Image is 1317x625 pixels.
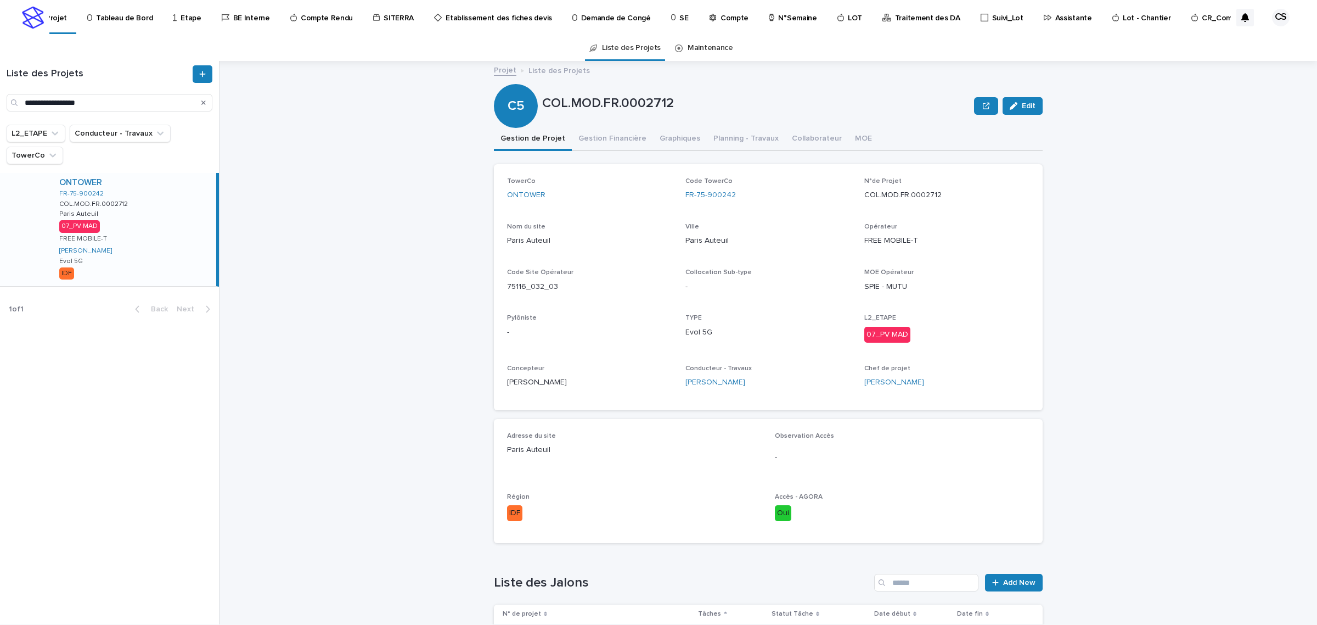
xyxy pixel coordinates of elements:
[7,125,65,142] button: L2_ETAPE
[602,35,661,61] a: Liste des Projets
[685,365,752,372] span: Conducteur - Travaux
[494,63,516,76] a: Projet
[685,178,733,185] span: Code TowerCo
[507,269,573,276] span: Code Site Opérateur
[507,433,556,439] span: Adresse du site
[864,189,1029,201] p: COL.MOD.FR.0002712
[177,305,201,313] span: Next
[685,327,851,338] p: Evol 5G
[59,198,130,208] p: COL.MOD.FR.0002712
[864,269,914,276] span: MOE Opérateur
[775,452,1029,464] p: -
[172,304,219,314] button: Next
[685,315,702,321] span: TYPE
[864,377,924,388] a: [PERSON_NAME]
[59,208,100,218] p: Paris Auteuil
[7,68,190,80] h1: Liste des Projets
[507,224,545,230] span: Nom du site
[688,35,733,61] a: Maintenance
[864,235,1029,247] p: FREE MOBILE-T
[507,178,536,185] span: TowerCo
[864,178,902,185] span: N°de Projet
[59,220,100,232] div: 07_PV MAD
[494,54,538,114] div: C5
[503,608,541,620] p: N° de projet
[1022,102,1035,110] span: Edit
[507,235,672,247] p: Paris Auteuil
[494,575,870,591] h1: Liste des Jalons
[59,190,104,198] a: FR-75-900242
[126,304,172,314] button: Back
[7,94,212,111] input: Search
[507,377,672,388] p: [PERSON_NAME]
[685,269,752,276] span: Collocation Sub-type
[685,235,851,247] p: Paris Auteuil
[698,608,721,620] p: Tâches
[22,7,44,29] img: stacker-logo-s-only.png
[707,128,785,151] button: Planning - Travaux
[507,281,672,293] p: 75116_032_03
[874,608,910,620] p: Date début
[144,305,168,313] span: Back
[864,281,1029,293] p: SPIE - MUTU
[785,128,848,151] button: Collaborateur
[494,128,572,151] button: Gestion de Projet
[653,128,707,151] button: Graphiques
[772,608,813,620] p: Statut Tâche
[775,505,791,521] div: Oui
[59,258,83,265] p: Evol 5G
[1003,97,1043,115] button: Edit
[864,327,910,343] div: 07_PV MAD
[59,235,107,243] p: FREE MOBILE-T
[528,64,590,76] p: Liste des Projets
[685,377,745,388] a: [PERSON_NAME]
[775,494,823,500] span: Accès - AGORA
[59,247,112,255] a: [PERSON_NAME]
[957,608,983,620] p: Date fin
[864,315,896,321] span: L2_ETAPE
[685,224,699,230] span: Ville
[507,444,762,456] p: Paris Auteuil
[59,177,102,188] a: ONTOWER
[1272,9,1290,26] div: CS
[507,189,545,201] a: ONTOWER
[70,125,171,142] button: Conducteur - Travaux
[864,365,910,372] span: Chef de projet
[7,147,63,164] button: TowerCo
[572,128,653,151] button: Gestion Financière
[542,96,970,111] p: COL.MOD.FR.0002712
[985,574,1043,591] a: Add New
[507,365,544,372] span: Concepteur
[507,505,522,521] div: IDF
[775,433,834,439] span: Observation Accès
[874,574,978,591] input: Search
[507,315,537,321] span: Pylôniste
[685,189,736,201] a: FR-75-900242
[59,267,74,280] div: IDF
[1003,579,1035,587] span: Add New
[507,494,530,500] span: Région
[507,327,672,338] p: -
[685,281,851,293] p: -
[864,224,897,230] span: Opérateur
[848,128,879,151] button: MOE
